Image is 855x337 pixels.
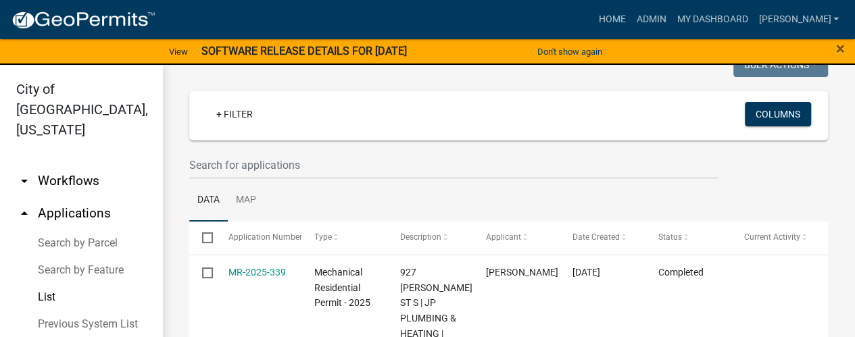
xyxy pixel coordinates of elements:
datatable-header-cell: Current Activity [731,222,817,254]
button: Close [836,41,845,57]
datatable-header-cell: Type [301,222,387,254]
span: Applicant [486,232,521,242]
a: Data [189,179,228,222]
span: Application Number [228,232,302,242]
datatable-header-cell: Description [387,222,473,254]
span: 09/09/2025 [572,267,600,278]
input: Search for applications [189,151,718,179]
i: arrow_drop_down [16,173,32,189]
button: Bulk Actions [733,53,828,77]
a: Home [593,7,631,32]
datatable-header-cell: Date Created [559,222,645,254]
span: SCOTT DRECKMAN [486,267,558,278]
span: × [836,39,845,58]
a: + Filter [205,102,264,126]
a: Map [228,179,264,222]
span: Type [314,232,332,242]
a: View [164,41,193,63]
datatable-header-cell: Status [645,222,731,254]
span: Description [400,232,441,242]
span: Date Created [572,232,620,242]
span: Status [658,232,682,242]
strong: SOFTWARE RELEASE DETAILS FOR [DATE] [201,45,407,57]
a: Admin [631,7,671,32]
datatable-header-cell: Applicant [473,222,559,254]
i: arrow_drop_up [16,205,32,222]
a: MR-2025-339 [228,267,286,278]
span: Current Activity [744,232,800,242]
button: Don't show again [532,41,608,63]
datatable-header-cell: Select [189,222,215,254]
span: Mechanical Residential Permit - 2025 [314,267,370,309]
a: [PERSON_NAME] [753,7,844,32]
datatable-header-cell: Application Number [215,222,301,254]
a: My Dashboard [671,7,753,32]
button: Columns [745,102,811,126]
span: Completed [658,267,704,278]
